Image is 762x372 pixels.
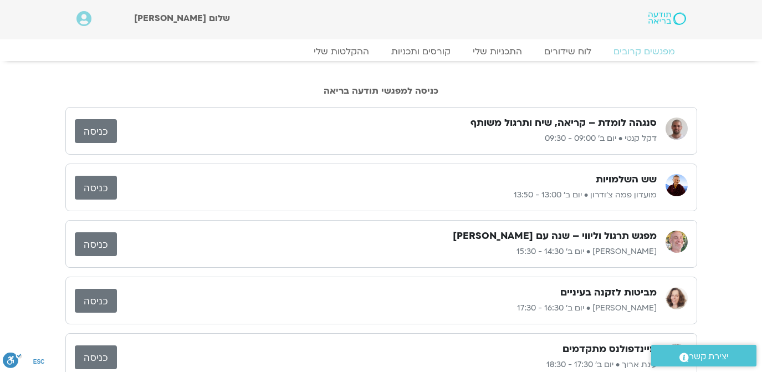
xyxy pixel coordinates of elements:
a: כניסה [75,176,117,200]
img: נעמה כהן [666,287,688,309]
span: יצירת קשר [689,349,729,364]
img: רון אלון [666,231,688,253]
p: [PERSON_NAME] • יום ב׳ 14:30 - 15:30 [117,245,657,258]
span: שלום [PERSON_NAME] [134,12,230,24]
img: דקל קנטי [666,118,688,140]
a: קורסים ותכניות [380,46,462,57]
h3: מביטות לזקנה בעיניים [560,286,657,299]
p: עינת ארוך • יום ב׳ 17:30 - 18:30 [117,358,657,371]
a: כניסה [75,345,117,369]
nav: Menu [76,46,686,57]
h3: שש השלמויות [596,173,657,186]
img: מועדון פמה צ'ודרון [666,174,688,196]
a: כניסה [75,289,117,313]
a: כניסה [75,119,117,143]
a: ההקלטות שלי [303,46,380,57]
a: יצירת קשר [651,345,756,366]
a: התכניות שלי [462,46,533,57]
h3: מיינדפולנס מתקדמים [562,343,657,356]
p: דקל קנטי • יום ב׳ 09:00 - 09:30 [117,132,657,145]
h3: סנגהה לומדת – קריאה, שיח ותרגול משותף [471,116,657,130]
h3: מפגש תרגול וליווי – שנה עם [PERSON_NAME] [453,230,657,243]
a: לוח שידורים [533,46,602,57]
a: מפגשים קרובים [602,46,686,57]
a: כניסה [75,232,117,256]
h2: כניסה למפגשי תודעה בריאה [65,86,697,96]
p: [PERSON_NAME] • יום ב׳ 16:30 - 17:30 [117,302,657,315]
p: מועדון פמה צ'ודרון • יום ב׳ 13:00 - 13:50 [117,188,657,202]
